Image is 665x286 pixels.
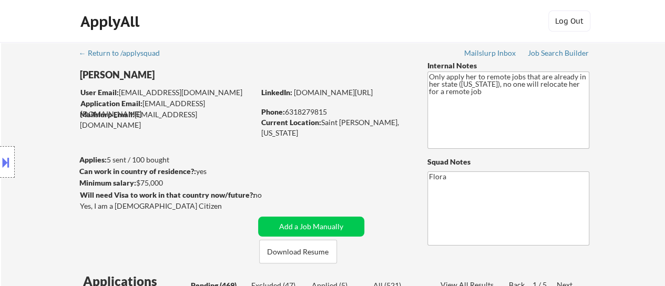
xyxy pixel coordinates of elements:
[528,49,589,57] div: Job Search Builder
[294,88,373,97] a: [DOMAIN_NAME][URL]
[79,49,170,59] a: ← Return to /applysquad
[261,117,410,138] div: Saint [PERSON_NAME], [US_STATE]
[79,49,170,57] div: ← Return to /applysquad
[259,240,337,263] button: Download Resume
[261,107,285,116] strong: Phone:
[80,13,142,30] div: ApplyAll
[427,157,589,167] div: Squad Notes
[548,11,590,32] button: Log Out
[464,49,517,57] div: Mailslurp Inbox
[253,190,283,200] div: no
[261,107,410,117] div: 6318279815
[427,60,589,71] div: Internal Notes
[261,88,292,97] strong: LinkedIn:
[258,217,364,237] button: Add a Job Manually
[528,49,589,59] a: Job Search Builder
[261,118,321,127] strong: Current Location:
[464,49,517,59] a: Mailslurp Inbox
